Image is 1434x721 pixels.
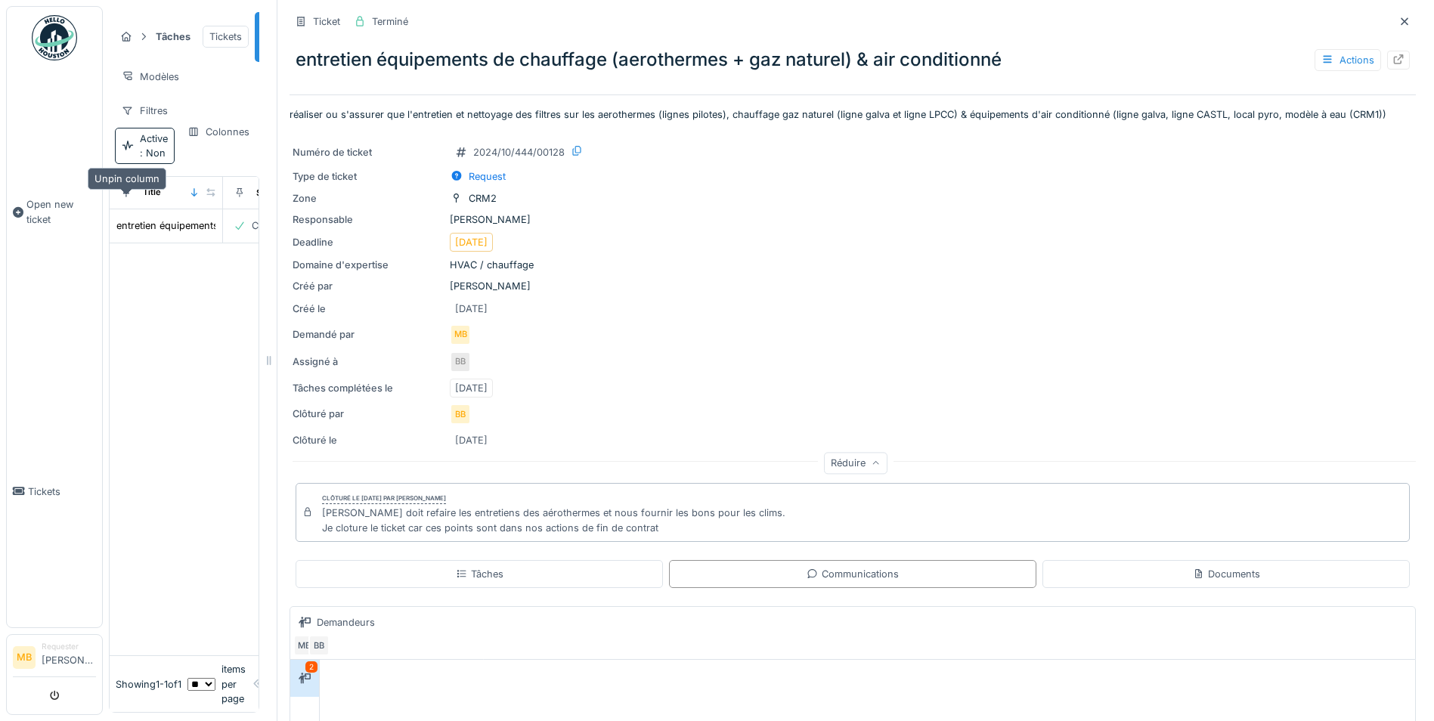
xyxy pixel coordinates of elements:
div: Filtres [115,100,175,122]
div: Clôturé par [293,407,444,421]
strong: Tâches [150,29,197,44]
div: Clôturé le [DATE] par [PERSON_NAME] [322,494,446,504]
div: Terminé [372,14,408,29]
div: Numéro de ticket [293,145,444,159]
div: Type de ticket [293,169,444,184]
div: Communications [807,567,899,581]
div: Créer un ticket [255,12,310,62]
div: Showing 1 - 1 of 1 [116,677,181,692]
div: 2 [305,661,317,673]
div: Réduire [824,452,887,474]
p: réaliser ou s'assurer que l'entretien et nettoyage des filtres sur les aerothermes (lignes pilote... [290,107,1416,122]
a: Open new ticket [7,69,102,355]
div: HVAC / chauffage [293,258,1413,272]
div: Tâches complétées le [293,381,444,395]
div: Title [143,187,161,200]
div: Tâches [456,567,503,581]
div: MB [293,635,314,656]
div: Domaine d'expertise [293,258,444,272]
div: items per page [187,662,246,706]
div: Active [140,132,168,160]
div: Zone [293,191,444,206]
div: [DATE] [455,235,488,249]
div: [DATE] [455,381,488,395]
div: Ticket [313,14,340,29]
div: Unpin column [88,168,166,190]
span: : Non [140,147,166,159]
a: MB Requester[PERSON_NAME] [13,641,96,677]
div: MB [450,324,471,345]
div: entretien équipements de chauffage (aerothermes + gaz naturel) & air conditionné [116,218,495,233]
div: Deadline [293,235,444,249]
img: Badge_color-CXgf-gQk.svg [32,15,77,60]
div: BB [450,404,471,425]
div: 2024/10/444/00128 [473,145,565,159]
div: Colonnes [181,121,256,143]
div: Documents [1193,567,1260,581]
div: [PERSON_NAME] [293,212,1413,227]
span: Tickets [28,484,96,499]
div: entretien équipements de chauffage (aerothermes + gaz naturel) & air conditionné [290,40,1416,79]
div: CRM2 [469,191,497,206]
div: [DATE] [455,302,488,316]
div: Demandeurs [317,615,375,630]
div: [PERSON_NAME] [293,279,1413,293]
div: Modèles [115,66,186,88]
div: BB [308,635,330,656]
li: [PERSON_NAME] [42,641,96,673]
div: Responsable [293,212,444,227]
div: Assigné à [293,354,444,369]
div: Requester [42,641,96,652]
div: Closed [252,218,283,233]
div: Créé le [293,302,444,316]
div: BB [450,351,471,373]
div: Créé par [293,279,444,293]
li: MB [13,646,36,669]
span: Open new ticket [26,197,96,226]
div: Demandé par [293,327,444,342]
a: Tickets [7,355,102,627]
div: Request [469,169,506,184]
div: Status [256,187,282,200]
div: [PERSON_NAME] doit refaire les entretiens des aérothermes et nous fournir les bons pour les clims... [322,506,785,534]
div: Actions [1315,49,1381,71]
div: Tickets [203,26,249,48]
div: [DATE] [455,433,488,447]
div: Clôturé le [293,433,444,447]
